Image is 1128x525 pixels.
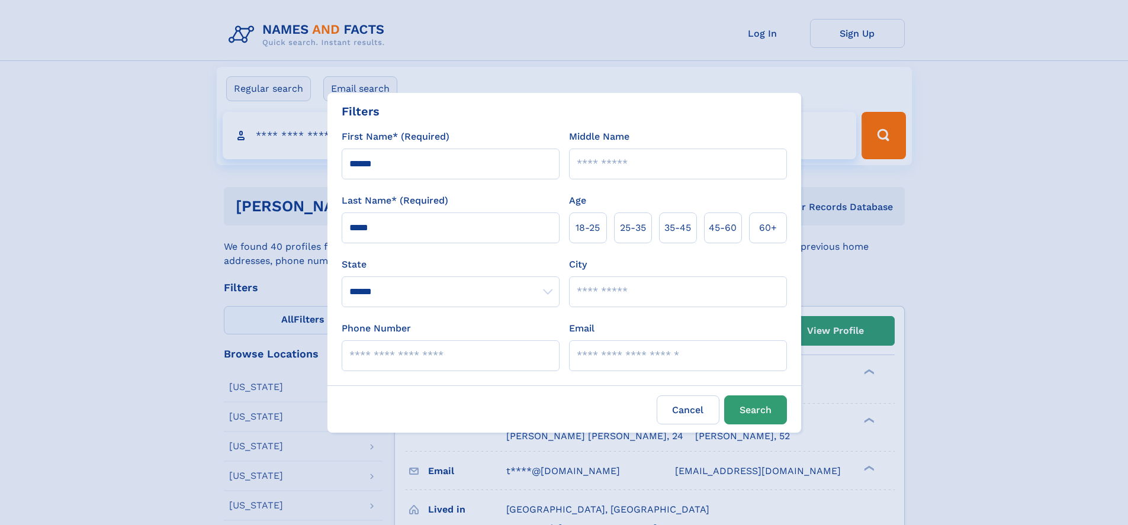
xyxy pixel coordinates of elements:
label: Phone Number [342,321,411,336]
label: Email [569,321,594,336]
label: Last Name* (Required) [342,194,448,208]
label: City [569,257,587,272]
button: Search [724,395,787,424]
div: Filters [342,102,380,120]
span: 18‑25 [576,221,600,235]
span: 35‑45 [664,221,691,235]
span: 45‑60 [709,221,737,235]
span: 25‑35 [620,221,646,235]
label: First Name* (Required) [342,130,449,144]
label: Cancel [657,395,719,424]
label: State [342,257,560,272]
span: 60+ [759,221,777,235]
label: Age [569,194,586,208]
label: Middle Name [569,130,629,144]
